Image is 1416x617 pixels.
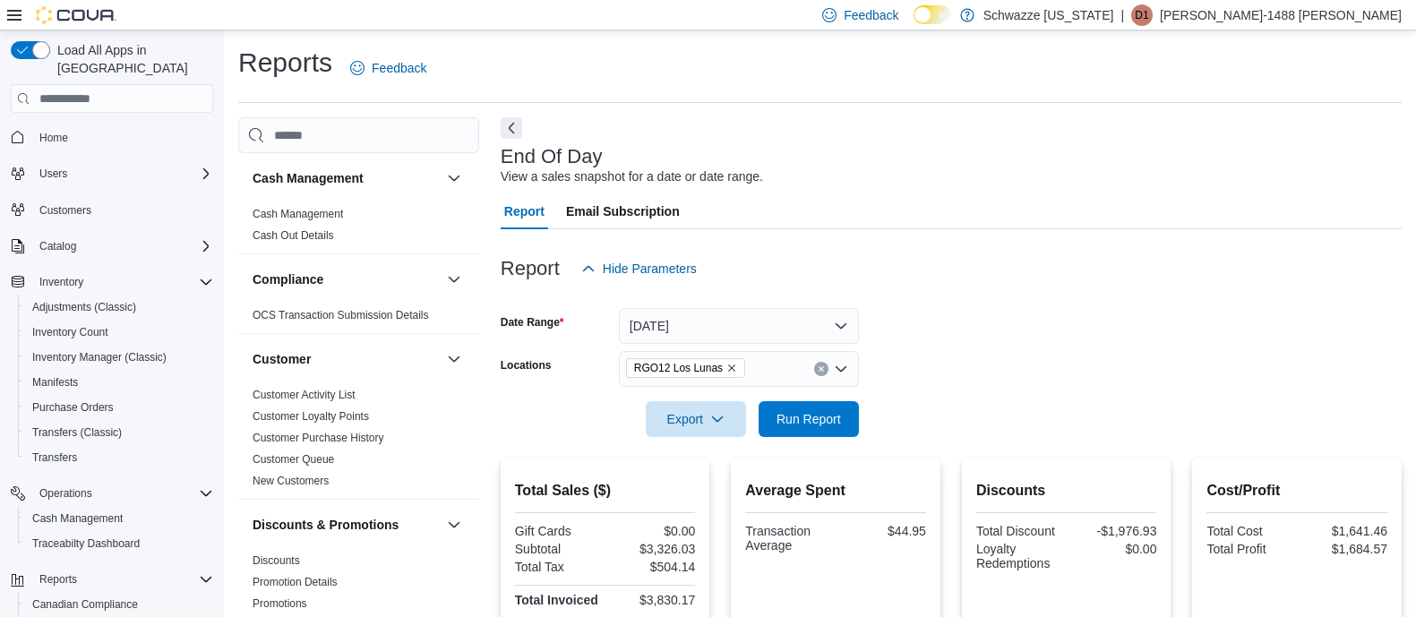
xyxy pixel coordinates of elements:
[18,506,220,531] button: Cash Management
[253,169,440,187] button: Cash Management
[238,203,479,253] div: Cash Management
[515,593,598,607] strong: Total Invoiced
[238,45,332,81] h1: Reports
[25,594,145,615] a: Canadian Compliance
[32,236,213,257] span: Catalog
[983,4,1114,26] p: Schwazze [US_STATE]
[253,270,440,288] button: Compliance
[18,420,220,445] button: Transfers (Classic)
[25,347,213,368] span: Inventory Manager (Classic)
[634,359,723,377] span: RGO12 Los Lunas
[25,372,85,393] a: Manifests
[443,348,465,370] button: Customer
[609,542,696,556] div: $3,326.03
[609,524,696,538] div: $0.00
[238,304,479,333] div: Compliance
[32,569,84,590] button: Reports
[609,593,696,607] div: $3,830.17
[32,400,114,415] span: Purchase Orders
[839,524,926,538] div: $44.95
[1206,542,1293,556] div: Total Profit
[777,410,841,428] span: Run Report
[515,480,696,501] h2: Total Sales ($)
[253,597,307,610] a: Promotions
[515,524,602,538] div: Gift Cards
[25,508,130,529] a: Cash Management
[25,422,213,443] span: Transfers (Classic)
[914,5,951,24] input: Dark Mode
[4,124,220,150] button: Home
[253,229,334,242] a: Cash Out Details
[1131,4,1153,26] div: Denise-1488 Zamora
[253,350,440,368] button: Customer
[32,569,213,590] span: Reports
[253,207,343,221] span: Cash Management
[253,228,334,243] span: Cash Out Details
[39,275,83,289] span: Inventory
[253,270,323,288] h3: Compliance
[1135,4,1148,26] span: D1
[39,572,77,587] span: Reports
[25,397,121,418] a: Purchase Orders
[32,350,167,364] span: Inventory Manager (Classic)
[574,251,704,287] button: Hide Parameters
[25,397,213,418] span: Purchase Orders
[32,325,108,339] span: Inventory Count
[4,270,220,295] button: Inventory
[657,401,735,437] span: Export
[25,372,213,393] span: Manifests
[914,24,914,25] span: Dark Mode
[1300,524,1387,538] div: $1,641.46
[501,117,522,139] button: Next
[609,560,696,574] div: $504.14
[253,409,369,424] span: Customer Loyalty Points
[32,236,83,257] button: Catalog
[4,481,220,506] button: Operations
[253,475,329,487] a: New Customers
[39,203,91,218] span: Customers
[32,271,213,293] span: Inventory
[443,269,465,290] button: Compliance
[372,59,426,77] span: Feedback
[1206,524,1293,538] div: Total Cost
[25,533,147,554] a: Traceabilty Dashboard
[501,315,564,330] label: Date Range
[25,447,213,468] span: Transfers
[646,401,746,437] button: Export
[39,239,76,253] span: Catalog
[501,258,560,279] h3: Report
[253,596,307,611] span: Promotions
[25,347,174,368] a: Inventory Manager (Classic)
[25,321,213,343] span: Inventory Count
[1300,542,1387,556] div: $1,684.57
[745,524,832,553] div: Transaction Average
[515,542,602,556] div: Subtotal
[32,597,138,612] span: Canadian Compliance
[1160,4,1402,26] p: [PERSON_NAME]-1488 [PERSON_NAME]
[1206,480,1387,501] h2: Cost/Profit
[253,309,429,321] a: OCS Transaction Submission Details
[515,560,602,574] div: Total Tax
[18,345,220,370] button: Inventory Manager (Classic)
[25,594,213,615] span: Canadian Compliance
[32,163,74,184] button: Users
[32,375,78,390] span: Manifests
[18,445,220,470] button: Transfers
[976,480,1157,501] h2: Discounts
[343,50,433,86] a: Feedback
[253,516,399,534] h3: Discounts & Promotions
[566,193,680,229] span: Email Subscription
[1120,4,1124,26] p: |
[253,389,356,401] a: Customer Activity List
[253,431,384,445] span: Customer Purchase History
[4,161,220,186] button: Users
[36,6,116,24] img: Cova
[834,362,848,376] button: Open list of options
[253,576,338,588] a: Promotion Details
[1070,524,1157,538] div: -$1,976.93
[25,533,213,554] span: Traceabilty Dashboard
[603,260,697,278] span: Hide Parameters
[443,514,465,536] button: Discounts & Promotions
[32,511,123,526] span: Cash Management
[253,474,329,488] span: New Customers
